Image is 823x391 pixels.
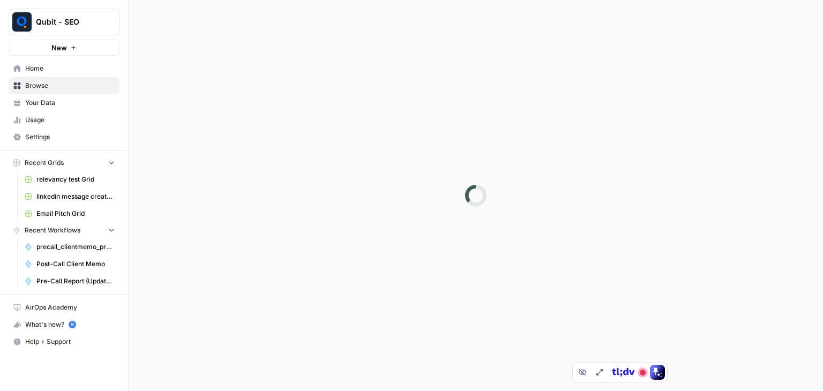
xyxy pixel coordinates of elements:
span: Help + Support [25,337,115,347]
a: linkedin message creator [PERSON_NAME] [20,188,119,205]
img: Qubit - SEO Logo [12,12,32,32]
span: Home [25,64,115,73]
span: Settings [25,132,115,142]
a: Email Pitch Grid [20,205,119,222]
button: New [9,40,119,56]
span: New [51,42,67,53]
span: Recent Grids [25,158,64,168]
span: Usage [25,115,115,125]
span: Browse [25,81,115,91]
span: Email Pitch Grid [36,209,115,219]
button: Workspace: Qubit - SEO [9,9,119,35]
button: Recent Workflows [9,222,119,238]
span: Qubit - SEO [36,17,101,27]
span: relevancy test Grid [36,175,115,184]
span: Post-Call Client Memo [36,259,115,269]
text: 5 [71,322,73,327]
a: relevancy test Grid [20,171,119,188]
span: Recent Workflows [25,225,80,235]
button: Recent Grids [9,155,119,171]
a: Post-Call Client Memo [20,255,119,273]
span: precall_clientmemo_prerevenue_sagar [36,242,115,252]
a: Home [9,60,119,77]
button: Help + Support [9,333,119,350]
span: Your Data [25,98,115,108]
a: Settings [9,129,119,146]
a: 5 [69,321,76,328]
span: linkedin message creator [PERSON_NAME] [36,192,115,201]
a: Your Data [9,94,119,111]
div: What's new? [9,317,119,333]
a: precall_clientmemo_prerevenue_sagar [20,238,119,255]
a: Usage [9,111,119,129]
a: Browse [9,77,119,94]
a: AirOps Academy [9,299,119,316]
span: AirOps Academy [25,303,115,312]
button: What's new? 5 [9,316,119,333]
span: Pre-Call Report (Updated) [36,276,115,286]
a: Pre-Call Report (Updated) [20,273,119,290]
